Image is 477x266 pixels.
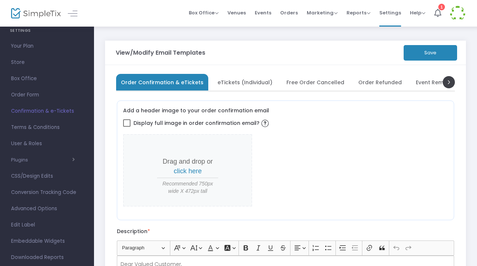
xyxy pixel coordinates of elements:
[261,120,269,127] img: question-mark
[117,241,454,255] div: Editor toolbar
[121,80,203,84] span: Order Confirmation & eTickets
[11,171,83,181] span: CSS/Design Edits
[157,180,218,195] span: Recommended 750px wide X 472px tall
[11,236,83,246] span: Embeddable Widgets
[11,106,83,116] span: Confirmation & e-Tickets
[11,204,83,214] span: Advanced Options
[116,50,205,56] h3: View/Modify Email Templates
[174,167,202,175] span: click here
[123,107,269,114] label: Add a header image to your order confirmation email
[11,188,83,197] span: Conversion Tracking Code
[11,41,83,51] span: Your Plan
[11,253,83,262] span: Downloaded Reports
[280,3,298,22] span: Orders
[11,157,75,163] button: Plugins
[11,220,83,230] span: Edit Label
[404,45,457,61] button: Save
[416,80,457,84] span: Event Reminder
[11,58,83,67] span: Store
[438,4,445,10] div: 1
[307,9,338,16] span: Marketing
[122,243,160,252] span: Paragraph
[286,80,344,84] span: Free Order Cancelled
[133,117,271,129] span: Display full image in order confirmation email?
[379,3,401,22] span: Settings
[119,242,168,254] button: Paragraph
[11,90,83,100] span: Order Form
[117,228,150,235] label: Description
[157,157,218,176] p: Drag and drop or
[11,123,83,132] span: Terms & Conditions
[410,9,425,16] span: Help
[217,80,272,84] span: eTickets (Individual)
[227,3,246,22] span: Venues
[10,23,84,38] h4: SETTINGS
[347,9,370,16] span: Reports
[11,74,83,83] span: Box Office
[358,80,402,84] span: Order Refunded
[255,3,271,22] span: Events
[189,9,219,16] span: Box Office
[11,139,83,149] span: User & Roles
